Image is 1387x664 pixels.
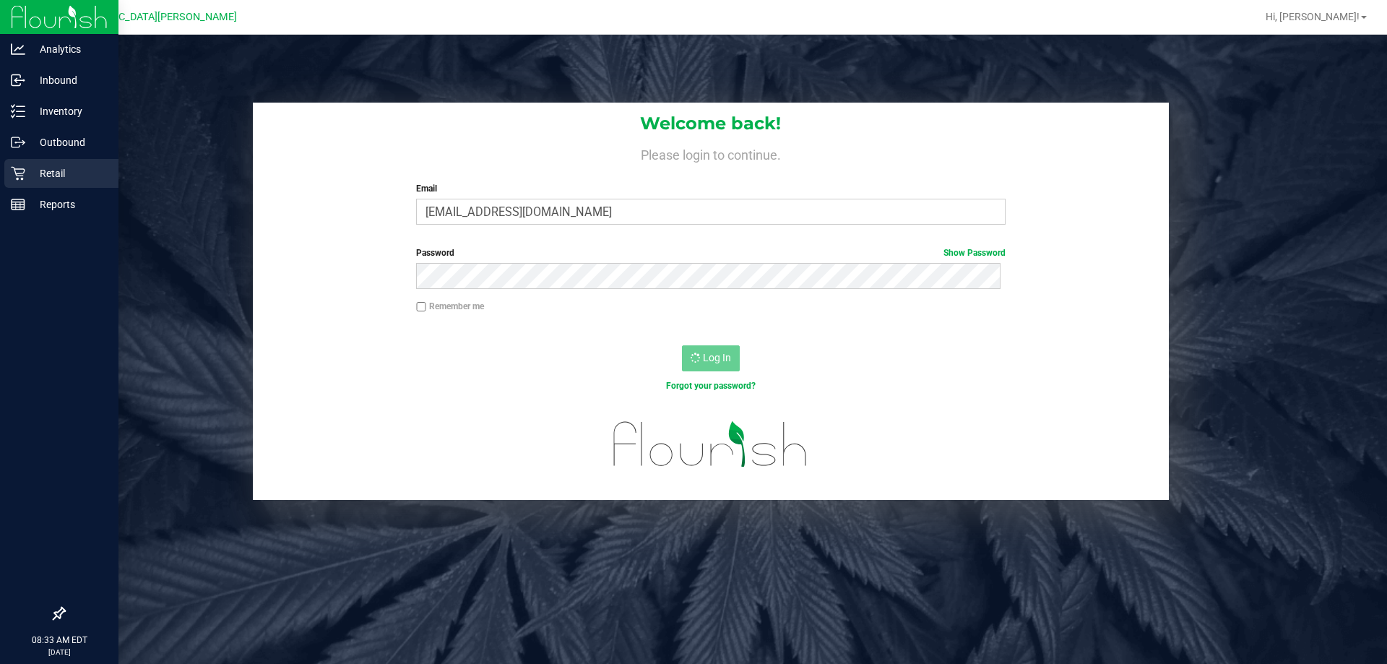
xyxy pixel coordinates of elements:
h4: Please login to continue. [253,145,1169,162]
p: Inventory [25,103,112,120]
p: Outbound [25,134,112,151]
inline-svg: Analytics [11,42,25,56]
inline-svg: Outbound [11,135,25,150]
inline-svg: Inventory [11,104,25,118]
a: Show Password [943,248,1006,258]
p: Analytics [25,40,112,58]
span: [GEOGRAPHIC_DATA][PERSON_NAME] [59,11,237,23]
p: Retail [25,165,112,182]
span: Log In [703,352,731,363]
p: Inbound [25,72,112,89]
inline-svg: Retail [11,166,25,181]
h1: Welcome back! [253,114,1169,133]
label: Email [416,182,1005,195]
img: flourish_logo.svg [596,408,825,481]
inline-svg: Inbound [11,73,25,87]
input: Remember me [416,302,426,312]
p: [DATE] [7,647,112,657]
p: Reports [25,196,112,213]
span: Hi, [PERSON_NAME]! [1266,11,1360,22]
inline-svg: Reports [11,197,25,212]
a: Forgot your password? [666,381,756,391]
span: Password [416,248,454,258]
p: 08:33 AM EDT [7,634,112,647]
label: Remember me [416,300,484,313]
button: Log In [682,345,740,371]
